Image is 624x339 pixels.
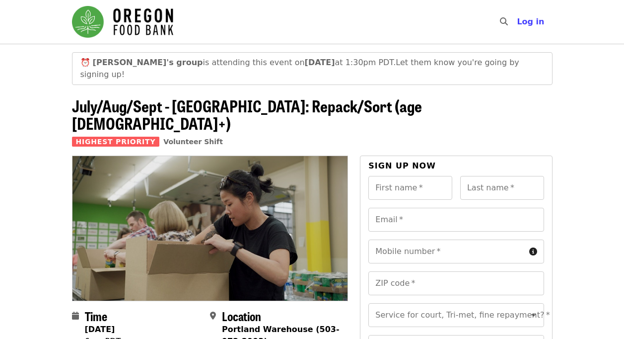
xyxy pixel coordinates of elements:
[93,58,203,67] strong: [PERSON_NAME]'s group
[514,10,522,34] input: Search
[93,58,396,67] span: is attending this event on at 1:30pm PDT.
[368,176,452,200] input: First name
[72,137,160,147] span: Highest Priority
[85,325,115,334] strong: [DATE]
[163,138,223,146] a: Volunteer Shift
[368,208,544,232] input: Email
[85,307,107,325] span: Time
[368,271,544,295] input: ZIP code
[368,240,525,263] input: Mobile number
[210,311,216,321] i: map-marker-alt icon
[72,156,348,300] img: July/Aug/Sept - Portland: Repack/Sort (age 8+) organized by Oregon Food Bank
[509,12,552,32] button: Log in
[368,161,436,170] span: Sign up now
[517,17,544,26] span: Log in
[527,308,541,322] button: Open
[460,176,544,200] input: Last name
[222,307,261,325] span: Location
[72,94,422,135] span: July/Aug/Sept - [GEOGRAPHIC_DATA]: Repack/Sort (age [DEMOGRAPHIC_DATA]+)
[305,58,335,67] strong: [DATE]
[72,311,79,321] i: calendar icon
[500,17,508,26] i: search icon
[72,6,173,38] img: Oregon Food Bank - Home
[80,58,90,67] span: clock emoji
[529,247,537,256] i: circle-info icon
